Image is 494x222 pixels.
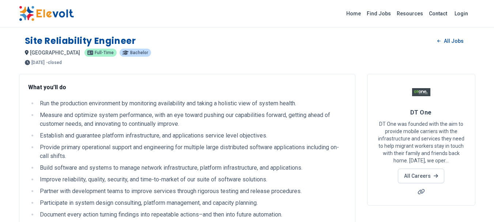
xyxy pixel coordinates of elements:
[38,163,346,172] li: Build software and systems to manage network infrastructure, platform infrastructure, and applica...
[31,60,45,65] span: [DATE]
[25,35,136,47] h1: Site Reliability Engineer
[398,169,444,183] a: All Careers
[38,111,346,128] li: Measure and optimize system performance, with an eye toward pushing our capabilities forward, get...
[38,199,346,207] li: Participate in system design consulting, platform management, and capacity planning.
[38,99,346,108] li: Run the production environment by monitoring availability and taking a holistic view of system he...
[30,50,80,56] span: [GEOGRAPHIC_DATA]
[450,6,472,21] a: Login
[343,8,364,19] a: Home
[38,210,346,219] li: Document every action turning findings into repeatable actions–and then into future automation.
[38,143,346,161] li: Provide primary operational support and engineering for multiple large distributed software appli...
[38,175,346,184] li: Improve reliability, quality, security, and time-to-market of our suite of software solutions.
[394,8,426,19] a: Resources
[426,8,450,19] a: Contact
[376,120,466,164] p: DT One was founded with the aim to provide mobile carriers with the infrastructure and services t...
[410,109,432,116] span: DT One
[38,131,346,140] li: Establish and guarantee platform infrastructure, and applications service level objectives.
[95,50,114,55] span: Full-time
[46,60,62,65] p: - closed
[28,84,66,91] strong: What you’ll do
[38,187,346,196] li: Partner with development teams to improve services through rigorous testing and release procedures.
[412,83,430,101] img: DT One
[19,6,74,21] img: Elevolt
[130,50,148,55] span: Bachelor
[431,35,469,46] a: All Jobs
[364,8,394,19] a: Find Jobs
